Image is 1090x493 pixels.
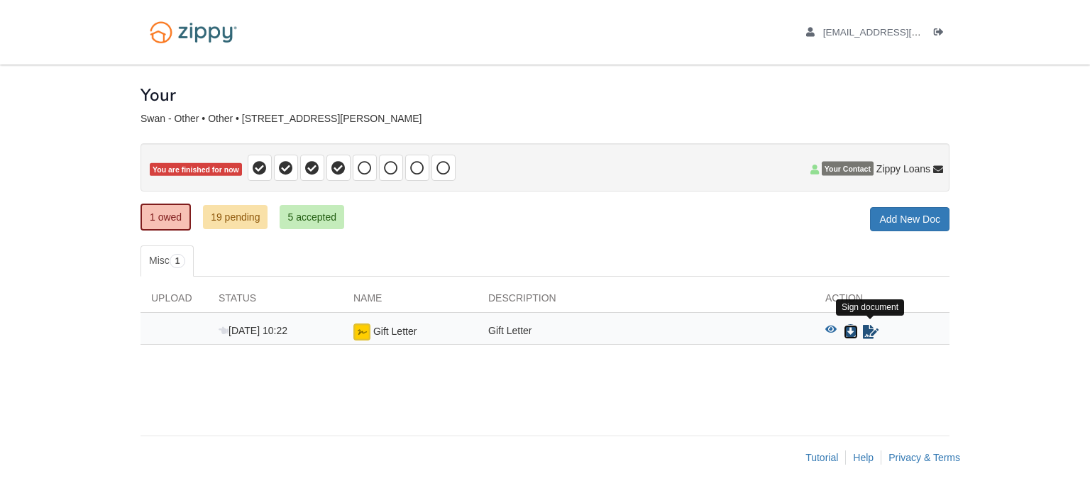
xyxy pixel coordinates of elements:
[876,162,930,176] span: Zippy Loans
[141,14,246,50] img: Logo
[822,162,874,176] span: Your Contact
[280,205,344,229] a: 5 accepted
[844,326,858,338] a: Download Gift Letter
[373,326,417,337] span: Gift Letter
[805,452,838,463] a: Tutorial
[203,205,268,229] a: 19 pending
[170,254,186,268] span: 1
[806,27,986,41] a: edit profile
[141,113,949,125] div: Swan - Other • Other • [STREET_ADDRESS][PERSON_NAME]
[853,452,874,463] a: Help
[141,86,176,104] h1: Your
[353,323,370,340] img: Ready for you to esign
[478,323,815,340] div: Gift Letter
[815,291,949,312] div: Action
[870,207,949,231] a: Add New Doc
[836,299,904,316] div: Sign document
[478,291,815,312] div: Description
[934,27,949,41] a: Log out
[861,323,880,340] a: Sign Form
[208,291,343,312] div: Status
[823,27,986,38] span: jeffswan69@yahoo.com
[141,204,191,231] a: 1 owed
[888,452,960,463] a: Privacy & Terms
[825,325,837,339] button: View Gift Letter
[219,325,287,336] span: [DATE] 10:22
[343,291,478,312] div: Name
[141,245,194,277] a: Misc
[150,163,242,177] span: You are finished for now
[141,291,208,312] div: Upload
